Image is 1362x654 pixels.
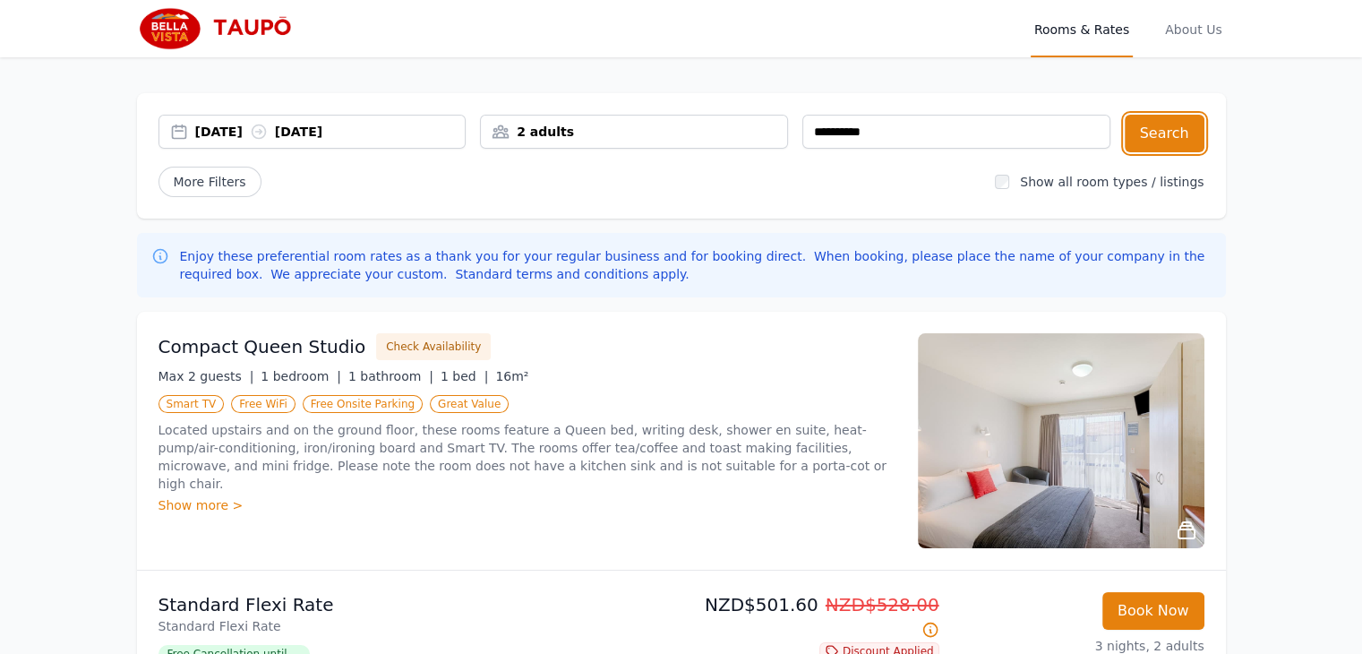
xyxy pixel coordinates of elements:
[158,334,366,359] h3: Compact Queen Studio
[158,167,261,197] span: More Filters
[481,123,787,141] div: 2 adults
[158,421,896,493] p: Located upstairs and on the ground floor, these rooms feature a Queen bed, writing desk, shower e...
[158,592,674,617] p: Standard Flexi Rate
[826,594,939,615] span: NZD$528.00
[158,496,896,514] div: Show more >
[137,7,309,50] img: Bella Vista Taupo
[348,369,433,383] span: 1 bathroom |
[376,333,491,360] button: Check Availability
[430,395,509,413] span: Great Value
[158,617,674,635] p: Standard Flexi Rate
[1102,592,1204,630] button: Book Now
[495,369,528,383] span: 16m²
[195,123,466,141] div: [DATE] [DATE]
[1125,115,1204,152] button: Search
[441,369,488,383] span: 1 bed |
[261,369,341,383] span: 1 bedroom |
[303,395,423,413] span: Free Onsite Parking
[180,247,1212,283] p: Enjoy these preferential room rates as a thank you for your regular business and for booking dire...
[689,592,939,642] p: NZD$501.60
[231,395,296,413] span: Free WiFi
[1020,175,1204,189] label: Show all room types / listings
[158,395,225,413] span: Smart TV
[158,369,254,383] span: Max 2 guests |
